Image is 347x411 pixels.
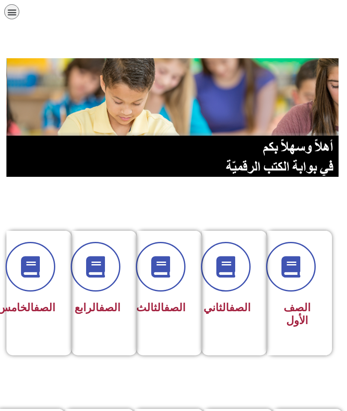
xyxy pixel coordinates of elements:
a: الصف [34,301,55,314]
a: الصف [164,301,185,314]
span: الثالث [136,301,185,314]
a: الصف [99,301,120,314]
span: الرابع [75,301,120,314]
a: الصف [229,301,251,314]
div: כפתור פתיחת תפריט [4,4,19,19]
span: الثاني [203,301,251,314]
span: الصف الأول [284,301,311,327]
